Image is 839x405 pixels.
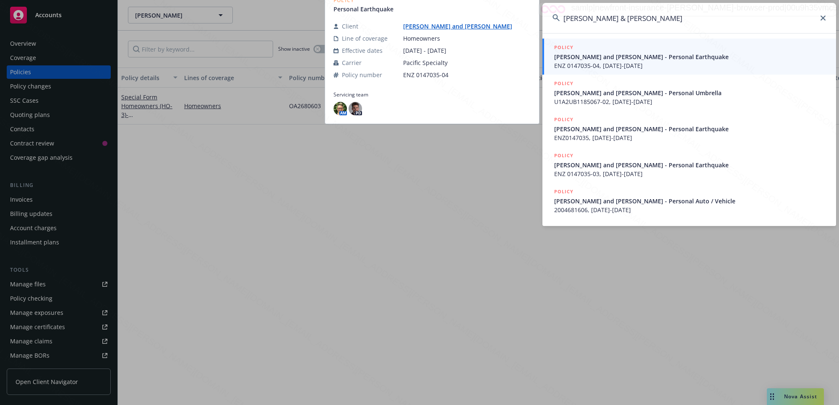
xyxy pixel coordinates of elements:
a: POLICY[PERSON_NAME] and [PERSON_NAME] - Personal UmbrellaU1A2UB1185067-02, [DATE]-[DATE] [542,75,836,111]
span: ENZ0147035, [DATE]-[DATE] [554,133,826,142]
a: POLICY[PERSON_NAME] and [PERSON_NAME] - Personal EarthquakeENZ 0147035-03, [DATE]-[DATE] [542,147,836,183]
h5: POLICY [554,151,573,160]
span: [PERSON_NAME] and [PERSON_NAME] - Personal Earthquake [554,161,826,169]
span: [PERSON_NAME] and [PERSON_NAME] - Personal Auto / Vehicle [554,197,826,205]
a: POLICY[PERSON_NAME] and [PERSON_NAME] - Personal EarthquakeENZ 0147035-04, [DATE]-[DATE] [542,39,836,75]
a: POLICY[PERSON_NAME] and [PERSON_NAME] - Personal EarthquakeENZ0147035, [DATE]-[DATE] [542,111,836,147]
span: U1A2UB1185067-02, [DATE]-[DATE] [554,97,826,106]
span: 2004681606, [DATE]-[DATE] [554,205,826,214]
span: [PERSON_NAME] and [PERSON_NAME] - Personal Earthquake [554,52,826,61]
h5: POLICY [554,187,573,196]
a: POLICY[PERSON_NAME] and [PERSON_NAME] - Personal Auto / Vehicle2004681606, [DATE]-[DATE] [542,183,836,219]
span: ENZ 0147035-03, [DATE]-[DATE] [554,169,826,178]
h5: POLICY [554,115,573,124]
h5: POLICY [554,79,573,88]
span: [PERSON_NAME] and [PERSON_NAME] - Personal Earthquake [554,125,826,133]
span: [PERSON_NAME] and [PERSON_NAME] - Personal Umbrella [554,88,826,97]
span: ENZ 0147035-04, [DATE]-[DATE] [554,61,826,70]
input: Search... [542,3,836,33]
h5: POLICY [554,43,573,52]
